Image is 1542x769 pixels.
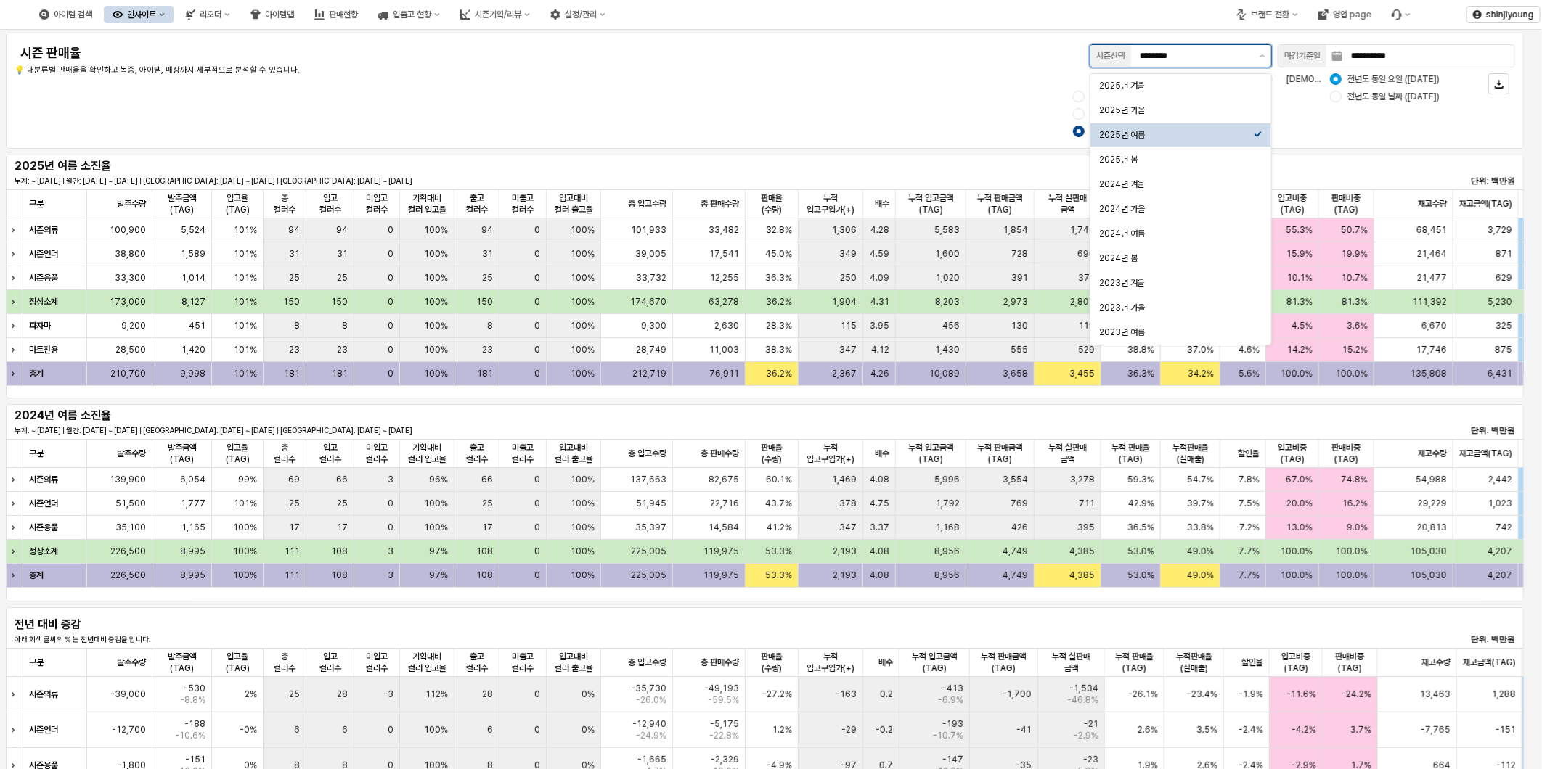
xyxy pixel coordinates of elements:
[1111,651,1158,674] span: 누적 판매율(TAG)
[6,218,25,242] div: Expand row
[972,192,1028,215] span: 누적 판매금액(TAG)
[1078,344,1095,355] span: 529
[765,272,792,284] span: 36.3%
[29,321,51,331] strong: 파자마
[312,192,348,215] span: 입고 컬러수
[1421,657,1451,668] span: 재고수량
[1187,344,1214,355] span: 37.0%
[1070,296,1095,308] span: 2,807
[6,564,25,587] div: Expand row
[1342,344,1368,355] span: 15.2%
[452,6,539,23] div: 시즌기획/리뷰
[1099,203,1254,215] div: 2024년 가을
[1099,252,1254,264] div: 2024년 봄
[1040,192,1095,215] span: 누적 실판매 금액
[1003,296,1028,308] span: 2,973
[6,290,25,313] div: Expand row
[534,248,540,260] span: 0
[20,46,634,60] h4: 시즌 판매율
[337,272,348,284] span: 25
[628,657,666,668] span: 총 입고수량
[6,712,25,747] div: Expand row
[1099,104,1254,116] div: 2025년 가을
[234,368,257,379] span: 101%
[115,272,146,284] span: 33,300
[709,296,739,308] span: 63,278
[534,272,540,284] span: 0
[1488,224,1512,236] span: 3,729
[1347,73,1440,85] span: 전년도 동일 요일 ([DATE])
[234,248,257,260] span: 101%
[936,272,960,284] span: 1,020
[1251,9,1289,20] div: 브랜드 전환
[1496,320,1512,332] span: 325
[1342,296,1368,308] span: 81.3%
[54,9,92,20] div: 아이템 검색
[1077,248,1095,260] span: 690
[30,6,101,23] div: 아이템 검색
[127,9,156,20] div: 인사이트
[424,296,448,308] span: 100%
[505,651,540,674] span: 미출고 컬러수
[701,657,739,668] span: 총 판매수량
[1272,442,1313,465] span: 입고비중(TAG)
[337,248,348,260] span: 31
[110,224,146,236] span: 100,900
[976,651,1032,674] span: 누적 판매금액(TAG)
[218,192,257,215] span: 입고율(TAG)
[1188,368,1214,379] span: 34.2%
[1011,272,1028,284] span: 391
[571,296,595,308] span: 100%
[709,344,739,355] span: 11,003
[388,320,393,332] span: 0
[1347,320,1368,332] span: 3.6%
[1127,344,1154,355] span: 38.8%
[1078,272,1095,284] span: 372
[6,314,25,337] div: Expand row
[552,192,595,215] span: 입고대비 컬러 출고율
[534,296,540,308] span: 0
[571,344,595,355] span: 100%
[751,442,792,465] span: 판매율(수량)
[534,224,540,236] span: 0
[1286,74,1403,84] span: [DEMOGRAPHIC_DATA] 기준:
[709,224,739,236] span: 33,482
[701,448,739,459] span: 총 판매수량
[1003,368,1028,379] span: 3,658
[6,338,25,361] div: Expand row
[1390,175,1515,187] p: 단위: 백만원
[29,448,44,459] span: 구분
[200,9,221,20] div: 리오더
[832,296,857,308] span: 1,904
[1241,657,1263,668] span: 할인율
[1292,320,1313,332] span: 4.5%
[804,651,857,674] span: 누적 입고구입가(+)
[393,9,431,20] div: 입출고 현황
[1383,6,1419,23] div: Menu item 6
[242,6,303,23] div: 아이템맵
[117,448,146,459] span: 발주수량
[1099,178,1254,190] div: 2024년 겨울
[1325,192,1367,215] span: 판매비중(TAG)
[505,192,540,215] span: 미출고 컬러수
[336,224,348,236] span: 94
[571,224,595,236] span: 100%
[1107,442,1154,465] span: 누적 판매율(TAG)
[902,192,960,215] span: 누적 입고금액(TAG)
[424,248,448,260] span: 100%
[487,320,493,332] span: 8
[636,344,666,355] span: 28,749
[29,345,58,355] strong: 마트전용
[1276,651,1316,674] span: 입고비중(TAG)
[6,266,25,289] div: Expand row
[294,320,300,332] span: 8
[329,9,358,20] div: 판매현황
[460,192,493,215] span: 출고 컬러수
[935,296,960,308] span: 8,203
[117,198,146,210] span: 발주수량
[460,651,493,674] span: 출고 컬러수
[832,368,857,379] span: 2,367
[1238,448,1260,459] span: 할인율
[839,248,857,260] span: 349
[1329,651,1371,674] span: 판매비중(TAG)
